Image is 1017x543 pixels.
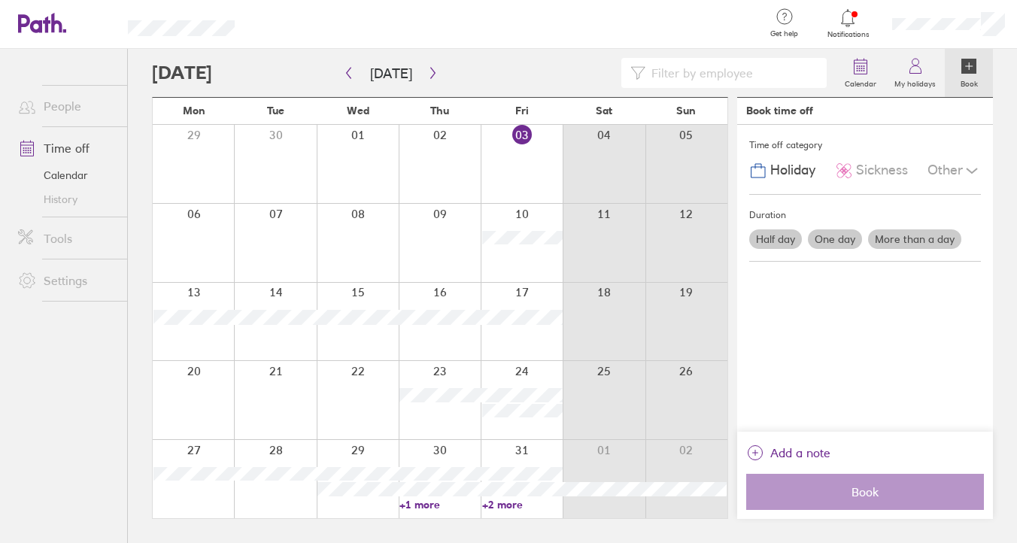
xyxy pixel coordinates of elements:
button: Add a note [746,441,830,465]
label: My holidays [885,75,945,89]
a: Settings [6,265,127,296]
span: Holiday [770,162,815,178]
span: Add a note [770,441,830,465]
a: Calendar [6,163,127,187]
label: Book [952,75,987,89]
label: Calendar [836,75,885,89]
input: Filter by employee [645,59,818,87]
span: Fri [515,105,529,117]
span: Book [757,485,973,499]
span: Get help [760,29,809,38]
span: Notifications [824,30,873,39]
span: Sat [596,105,612,117]
a: +1 more [399,498,480,511]
span: Mon [183,105,205,117]
a: History [6,187,127,211]
label: One day [808,229,862,249]
label: Half day [749,229,802,249]
div: Book time off [746,105,813,117]
a: Book [945,49,993,97]
a: Calendar [836,49,885,97]
button: [DATE] [358,61,424,86]
a: Time off [6,133,127,163]
button: Book [746,474,984,510]
div: Time off category [749,134,981,156]
span: Thu [430,105,449,117]
span: Sun [676,105,696,117]
a: +2 more [482,498,563,511]
span: Sickness [856,162,908,178]
div: Other [927,156,981,185]
span: Tue [267,105,284,117]
label: More than a day [868,229,961,249]
span: Wed [347,105,369,117]
div: Duration [749,204,981,226]
a: People [6,91,127,121]
a: Notifications [824,8,873,39]
a: My holidays [885,49,945,97]
a: Tools [6,223,127,253]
